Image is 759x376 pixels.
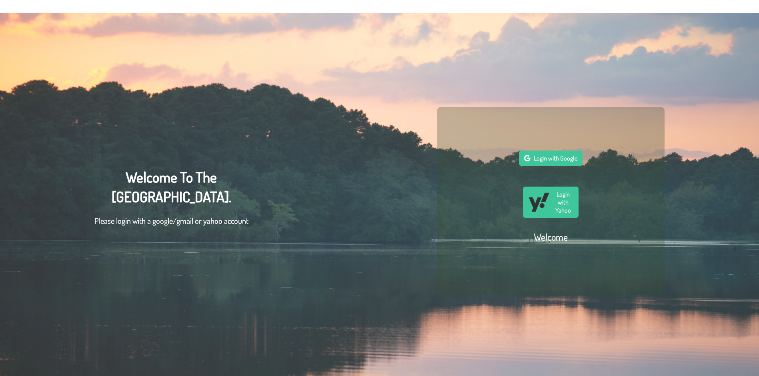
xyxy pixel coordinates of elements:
[519,151,583,166] button: Login with Google
[534,154,577,162] span: Login with Google
[523,187,579,218] button: Login with Yahoo
[94,167,248,235] div: Welcome To The [GEOGRAPHIC_DATA].
[553,190,574,214] span: Login with Yahoo
[94,215,248,227] p: Please login with a google/gmail or yahoo account
[534,231,568,243] h2: Welcome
